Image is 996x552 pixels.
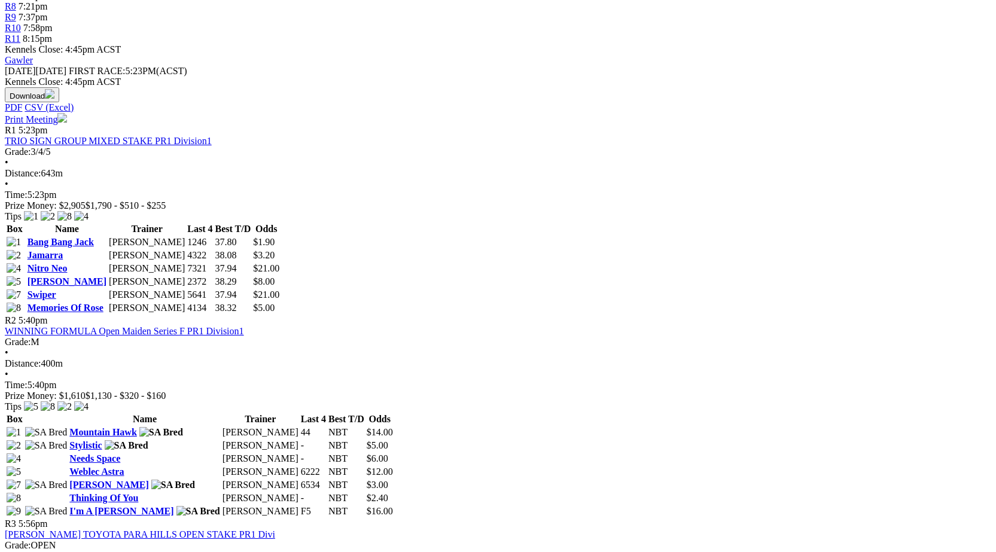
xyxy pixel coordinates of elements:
[69,440,102,450] a: Stylistic
[187,302,213,314] td: 4134
[5,337,31,347] span: Grade:
[69,66,125,76] span: FIRST RACE:
[222,426,299,438] td: [PERSON_NAME]
[5,77,991,87] div: Kennels Close: 4:45pm ACST
[45,89,54,99] img: download.svg
[28,237,94,247] a: Bang Bang Jack
[7,303,21,313] img: 8
[151,480,195,490] img: SA Bred
[105,440,148,451] img: SA Bred
[214,276,251,288] td: 38.29
[187,276,213,288] td: 2372
[19,315,48,325] span: 5:40pm
[328,479,365,491] td: NBT
[7,276,21,287] img: 5
[5,1,16,11] a: R8
[5,358,41,368] span: Distance:
[57,211,72,222] img: 8
[7,506,21,517] img: 9
[300,479,327,491] td: 6534
[5,315,16,325] span: R2
[222,505,299,517] td: [PERSON_NAME]
[24,211,38,222] img: 1
[222,440,299,452] td: [PERSON_NAME]
[41,401,55,412] img: 8
[5,211,22,221] span: Tips
[7,237,21,248] img: 1
[367,466,393,477] span: $12.00
[366,413,394,425] th: Odds
[23,33,52,44] span: 8:15pm
[139,427,183,438] img: SA Bred
[187,223,213,235] th: Last 4
[25,427,68,438] img: SA Bred
[5,147,31,157] span: Grade:
[28,250,63,260] a: Jamarra
[69,453,120,463] a: Needs Space
[69,480,148,490] a: [PERSON_NAME]
[108,236,185,248] td: [PERSON_NAME]
[28,276,106,286] a: [PERSON_NAME]
[7,250,21,261] img: 2
[5,168,41,178] span: Distance:
[23,23,53,33] span: 7:58pm
[5,326,244,336] a: WINNING FORMULA Open Maiden Series F PR1 Division1
[7,224,23,234] span: Box
[5,66,36,76] span: [DATE]
[7,466,21,477] img: 5
[86,391,166,401] span: $1,130 - $320 - $160
[176,506,220,517] img: SA Bred
[253,276,275,286] span: $8.00
[253,263,279,273] span: $21.00
[367,480,388,490] span: $3.00
[74,401,89,412] img: 4
[5,369,8,379] span: •
[5,401,22,411] span: Tips
[222,466,299,478] td: [PERSON_NAME]
[108,223,185,235] th: Trainer
[69,66,187,76] span: 5:23PM(ACST)
[214,223,251,235] th: Best T/D
[5,87,59,102] button: Download
[7,493,21,504] img: 8
[7,453,21,464] img: 4
[300,453,327,465] td: -
[108,263,185,275] td: [PERSON_NAME]
[300,505,327,517] td: F5
[214,289,251,301] td: 37.94
[7,440,21,451] img: 2
[187,249,213,261] td: 4322
[214,302,251,314] td: 38.32
[27,223,107,235] th: Name
[5,519,16,529] span: R3
[7,480,21,490] img: 7
[328,453,365,465] td: NBT
[5,33,20,44] span: R11
[300,426,327,438] td: 44
[5,114,67,124] a: Print Meeting
[7,289,21,300] img: 7
[108,289,185,301] td: [PERSON_NAME]
[57,401,72,412] img: 2
[328,492,365,504] td: NBT
[367,493,388,503] span: $2.40
[5,347,8,358] span: •
[5,55,33,65] a: Gawler
[28,289,56,300] a: Swiper
[74,211,89,222] img: 4
[214,236,251,248] td: 37.80
[5,44,121,54] span: Kennels Close: 4:45pm ACST
[5,168,991,179] div: 643m
[5,337,991,347] div: M
[5,190,991,200] div: 5:23pm
[300,492,327,504] td: -
[19,519,48,529] span: 5:56pm
[28,263,68,273] a: Nitro Neo
[5,23,21,33] a: R10
[222,453,299,465] td: [PERSON_NAME]
[5,157,8,167] span: •
[5,529,275,539] a: [PERSON_NAME] TOYOTA PARA HILLS OPEN STAKE PR1 Divi
[57,113,67,123] img: printer.svg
